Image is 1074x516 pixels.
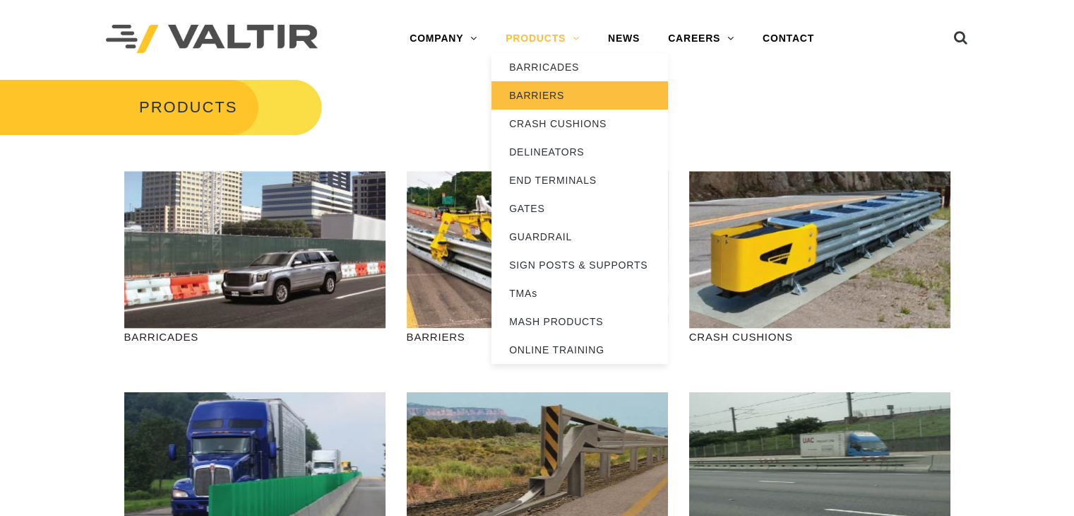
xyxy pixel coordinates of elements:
a: COMPANY [395,25,491,53]
a: DELINEATORS [491,138,668,166]
img: Valtir [106,25,318,54]
p: BARRICADES [124,329,386,345]
a: GATES [491,194,668,223]
a: GUARDRAIL [491,223,668,251]
a: END TERMINALS [491,166,668,194]
a: BARRICADES [491,53,668,81]
a: PRODUCTS [491,25,594,53]
a: TMAs [491,279,668,307]
a: ONLINE TRAINING [491,336,668,364]
a: NEWS [594,25,654,53]
a: BARRIERS [491,81,668,110]
a: MASH PRODUCTS [491,307,668,336]
a: CAREERS [654,25,748,53]
a: SIGN POSTS & SUPPORTS [491,251,668,279]
a: CRASH CUSHIONS [491,110,668,138]
a: CONTACT [748,25,828,53]
p: BARRIERS [407,329,668,345]
p: CRASH CUSHIONS [689,329,950,345]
